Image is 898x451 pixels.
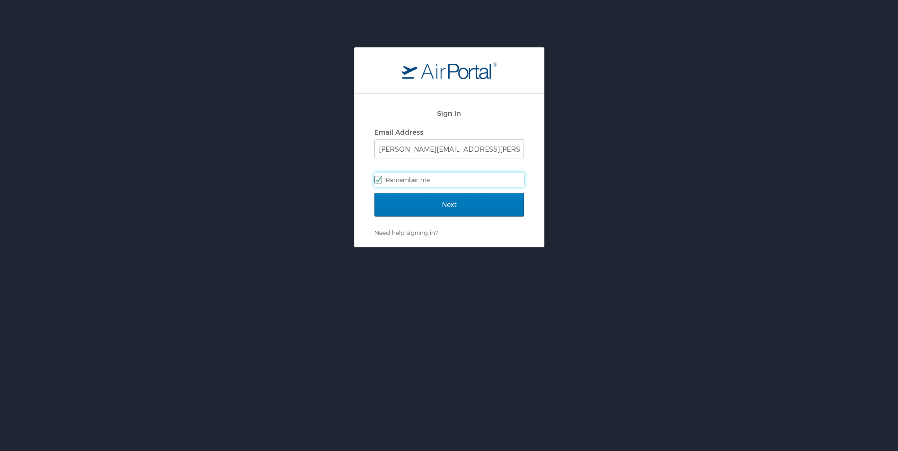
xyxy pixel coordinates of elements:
a: Need help signing in? [374,229,438,236]
label: Remember me [374,173,524,187]
label: Email Address [374,128,423,136]
input: Next [374,193,524,217]
h2: Sign In [374,108,524,119]
img: logo [402,62,497,79]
